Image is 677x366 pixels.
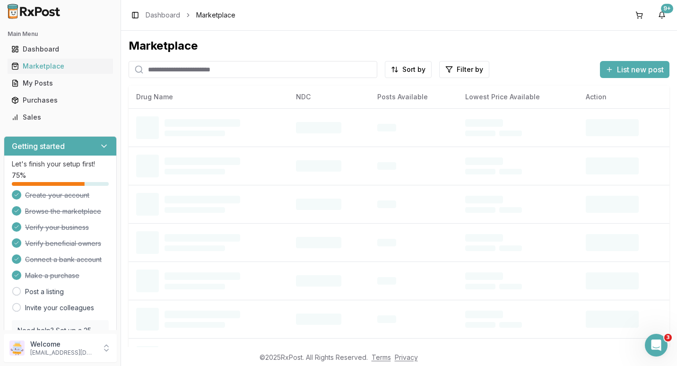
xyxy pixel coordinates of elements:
button: Dashboard [4,42,117,57]
div: Marketplace [129,38,669,53]
div: 9+ [661,4,673,13]
button: 9+ [654,8,669,23]
button: Marketplace [4,59,117,74]
h2: Main Menu [8,30,113,38]
th: NDC [288,86,370,108]
a: Terms [372,353,391,361]
div: Sales [11,113,109,122]
div: Marketplace [11,61,109,71]
div: Purchases [11,96,109,105]
span: Filter by [457,65,483,74]
div: Dashboard [11,44,109,54]
a: Invite your colleagues [25,303,94,313]
span: Browse the marketplace [25,207,101,216]
span: List new post [617,64,664,75]
span: 3 [664,334,672,341]
span: Sort by [402,65,425,74]
th: Drug Name [129,86,288,108]
a: Dashboard [146,10,180,20]
span: Verify your business [25,223,89,232]
iframe: Intercom live chat [645,334,668,357]
span: Make a purchase [25,271,79,280]
button: Purchases [4,93,117,108]
th: Posts Available [370,86,458,108]
a: Dashboard [8,41,113,58]
a: List new post [600,66,669,75]
p: Welcome [30,340,96,349]
a: Marketplace [8,58,113,75]
div: My Posts [11,78,109,88]
span: Marketplace [196,10,235,20]
button: List new post [600,61,669,78]
a: Sales [8,109,113,126]
span: 75 % [12,171,26,180]
button: My Posts [4,76,117,91]
a: Privacy [395,353,418,361]
span: Verify beneficial owners [25,239,101,248]
img: RxPost Logo [4,4,64,19]
a: Purchases [8,92,113,109]
nav: breadcrumb [146,10,235,20]
button: Filter by [439,61,489,78]
p: [EMAIL_ADDRESS][DOMAIN_NAME] [30,349,96,357]
p: Need help? Set up a 25 minute call with our team to set up. [17,326,103,354]
span: Connect a bank account [25,255,102,264]
p: Let's finish your setup first! [12,159,109,169]
img: User avatar [9,340,25,356]
a: My Posts [8,75,113,92]
h3: Getting started [12,140,65,152]
button: Sales [4,110,117,125]
button: Sort by [385,61,432,78]
th: Action [578,86,669,108]
span: Create your account [25,191,89,200]
th: Lowest Price Available [458,86,578,108]
a: Post a listing [25,287,64,296]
